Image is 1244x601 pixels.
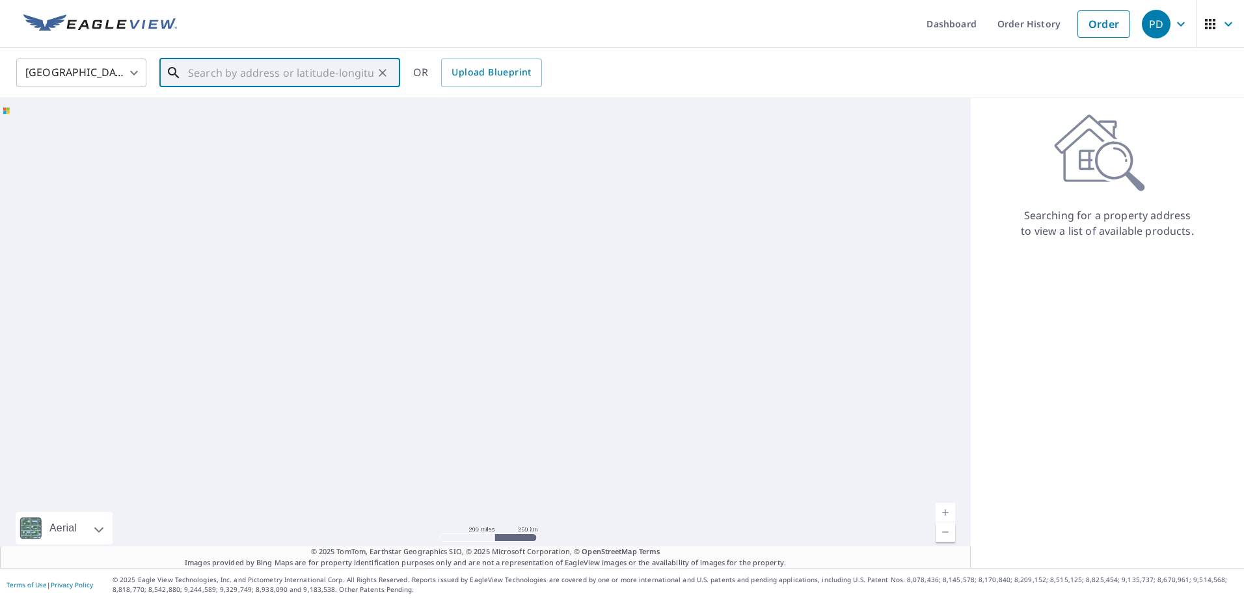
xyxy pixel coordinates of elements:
a: Current Level 5, Zoom Out [936,522,955,542]
div: OR [413,59,542,87]
span: Upload Blueprint [452,64,531,81]
a: Terms [639,546,660,556]
p: © 2025 Eagle View Technologies, Inc. and Pictometry International Corp. All Rights Reserved. Repo... [113,575,1237,594]
div: Aerial [46,512,81,544]
div: Aerial [16,512,113,544]
a: OpenStreetMap [582,546,636,556]
div: PD [1142,10,1170,38]
button: Clear [373,64,392,82]
img: EV Logo [23,14,177,34]
a: Terms of Use [7,580,47,589]
p: Searching for a property address to view a list of available products. [1020,207,1195,239]
input: Search by address or latitude-longitude [188,55,373,91]
div: [GEOGRAPHIC_DATA] [16,55,146,91]
a: Current Level 5, Zoom In [936,503,955,522]
span: © 2025 TomTom, Earthstar Geographics SIO, © 2025 Microsoft Corporation, © [311,546,660,557]
a: Privacy Policy [51,580,93,589]
a: Upload Blueprint [441,59,541,87]
a: Order [1077,10,1130,38]
p: | [7,581,93,589]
